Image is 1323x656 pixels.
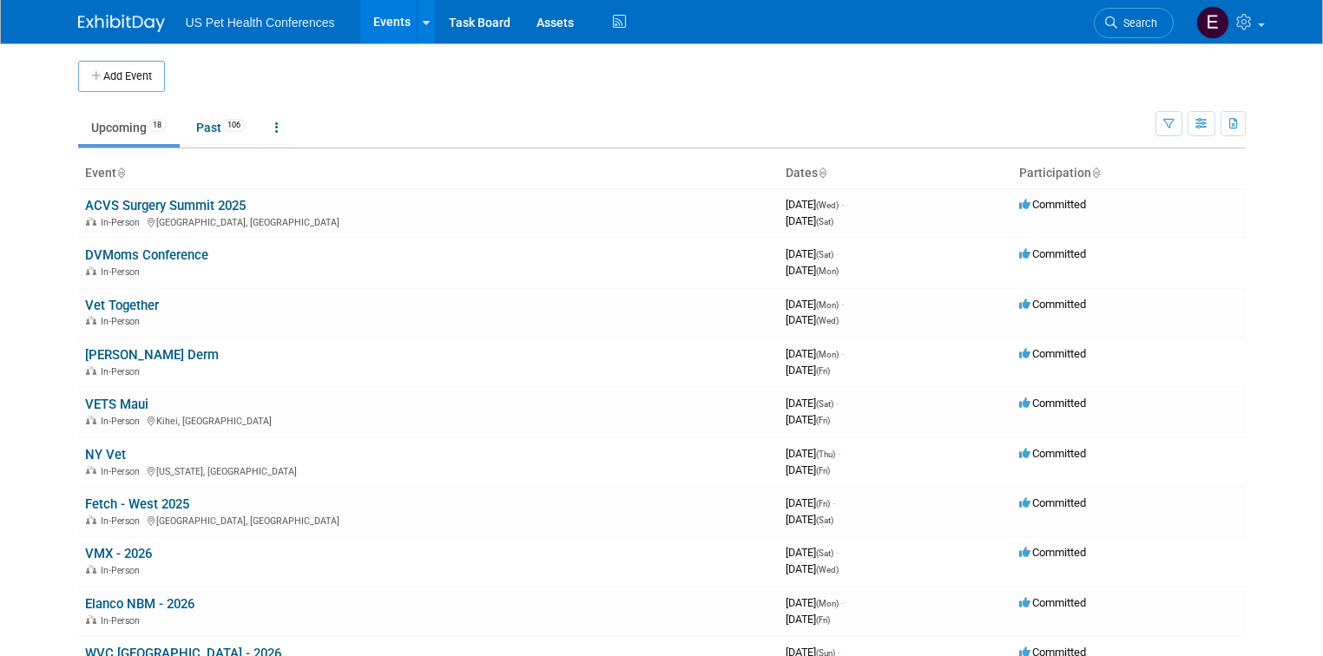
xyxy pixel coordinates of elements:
a: DVMoms Conference [85,247,208,263]
span: [DATE] [786,214,833,227]
span: Committed [1019,347,1086,360]
span: (Fri) [816,416,830,425]
a: Search [1094,8,1174,38]
span: Search [1117,16,1157,30]
div: [GEOGRAPHIC_DATA], [GEOGRAPHIC_DATA] [85,513,772,527]
span: In-Person [101,217,145,228]
a: NY Vet [85,447,126,462]
span: 106 [222,119,246,132]
span: [DATE] [786,562,839,575]
span: [DATE] [786,546,839,559]
span: Committed [1019,298,1086,311]
span: In-Person [101,266,145,278]
a: VETS Maui [85,397,148,412]
span: In-Person [101,565,145,576]
span: [DATE] [786,397,839,410]
span: Committed [1019,596,1086,609]
a: Past106 [183,111,259,144]
img: In-Person Event [86,615,96,624]
span: - [833,496,835,509]
img: In-Person Event [86,515,96,524]
img: ExhibitDay [78,15,165,32]
span: (Sat) [816,399,833,409]
a: Sort by Event Name [116,166,125,180]
span: In-Person [101,366,145,377]
span: Committed [1019,496,1086,509]
span: US Pet Health Conferences [186,16,335,30]
div: [US_STATE], [GEOGRAPHIC_DATA] [85,463,772,477]
span: - [838,447,840,460]
img: In-Person Event [86,466,96,475]
span: (Sat) [816,250,833,259]
th: Event [78,159,779,188]
span: In-Person [101,515,145,527]
div: [GEOGRAPHIC_DATA], [GEOGRAPHIC_DATA] [85,214,772,228]
div: Kihei, [GEOGRAPHIC_DATA] [85,413,772,427]
span: - [836,247,839,260]
span: - [841,347,844,360]
span: (Mon) [816,300,839,310]
span: In-Person [101,615,145,626]
span: - [841,596,844,609]
span: (Mon) [816,266,839,276]
span: [DATE] [786,463,830,476]
span: - [841,298,844,311]
span: [DATE] [786,264,839,277]
span: [DATE] [786,496,835,509]
span: (Fri) [816,466,830,476]
th: Dates [779,159,1012,188]
span: Committed [1019,546,1086,559]
span: Committed [1019,198,1086,211]
a: Upcoming18 [78,111,180,144]
img: Erika Plata [1196,6,1229,39]
a: ACVS Surgery Summit 2025 [85,198,246,213]
a: Elanco NBM - 2026 [85,596,194,612]
img: In-Person Event [86,266,96,275]
a: Sort by Participation Type [1091,166,1100,180]
span: [DATE] [786,447,840,460]
span: [DATE] [786,513,833,526]
span: (Thu) [816,449,835,459]
span: (Fri) [816,615,830,625]
span: (Sat) [816,548,833,558]
span: [DATE] [786,347,844,360]
span: [DATE] [786,247,839,260]
span: (Wed) [816,565,839,574]
button: Add Event [78,61,165,92]
th: Participation [1012,159,1246,188]
span: (Mon) [816,599,839,608]
img: In-Person Event [86,416,96,424]
span: [DATE] [786,198,844,211]
span: [DATE] [786,596,844,609]
span: (Fri) [816,366,830,376]
span: (Wed) [816,200,839,210]
span: [DATE] [786,413,830,426]
span: (Sat) [816,515,833,525]
span: [DATE] [786,613,830,626]
a: Sort by Start Date [818,166,826,180]
span: [DATE] [786,313,839,326]
span: In-Person [101,416,145,427]
span: - [836,546,839,559]
img: In-Person Event [86,316,96,325]
span: (Sat) [816,217,833,226]
span: In-Person [101,466,145,477]
span: (Wed) [816,316,839,325]
span: 18 [148,119,167,132]
span: - [841,198,844,211]
span: Committed [1019,447,1086,460]
a: Fetch - West 2025 [85,496,189,512]
span: Committed [1019,397,1086,410]
img: In-Person Event [86,366,96,375]
span: [DATE] [786,298,844,311]
img: In-Person Event [86,217,96,226]
a: [PERSON_NAME] Derm [85,347,219,363]
span: [DATE] [786,364,830,377]
a: VMX - 2026 [85,546,152,561]
span: In-Person [101,316,145,327]
span: (Mon) [816,350,839,359]
span: - [836,397,839,410]
img: In-Person Event [86,565,96,574]
span: (Fri) [816,499,830,508]
span: Committed [1019,247,1086,260]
